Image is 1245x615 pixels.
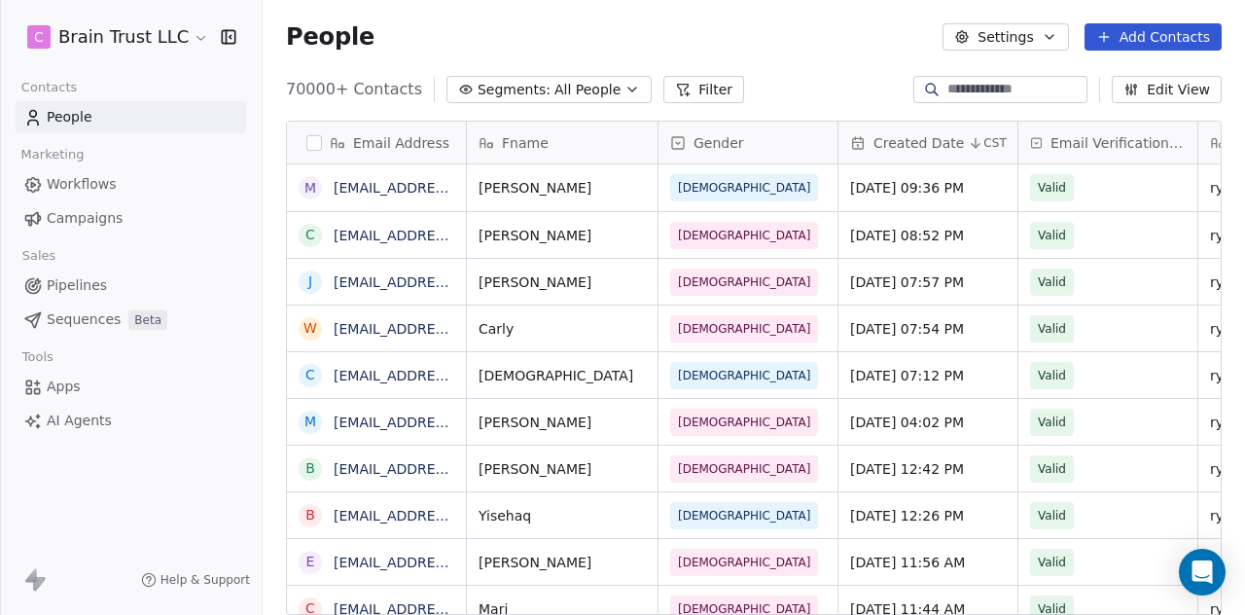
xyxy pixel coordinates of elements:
span: Pipelines [47,275,107,296]
div: Gender [658,122,837,163]
span: Valid [1038,319,1066,339]
span: Valid [1038,506,1066,525]
span: Email Address [353,133,449,153]
span: [DATE] 08:52 PM [850,226,1006,245]
span: Yisehaq [479,506,646,525]
div: c [305,225,315,245]
a: Apps [16,371,246,403]
div: Email Address [287,122,466,163]
span: 70000+ Contacts [286,78,422,101]
span: [DEMOGRAPHIC_DATA] [678,319,810,339]
span: Segments: [478,80,551,100]
div: m [304,412,316,432]
span: Beta [128,310,167,330]
span: AI Agents [47,411,112,431]
span: People [47,107,92,127]
a: Pipelines [16,270,246,302]
div: b [305,458,315,479]
span: [DATE] 07:12 PM [850,366,1006,385]
a: [EMAIL_ADDRESS][DOMAIN_NAME] [334,180,572,196]
a: [EMAIL_ADDRESS][DOMAIN_NAME] [334,321,572,337]
span: [PERSON_NAME] [479,413,646,432]
div: e [306,552,315,572]
span: [PERSON_NAME] [479,553,646,572]
span: [DATE] 07:57 PM [850,272,1006,292]
span: [PERSON_NAME] [479,178,646,198]
span: Marketing [13,140,92,169]
span: [DATE] 04:02 PM [850,413,1006,432]
span: C [34,27,44,47]
span: Valid [1038,459,1066,479]
a: [EMAIL_ADDRESS][PERSON_NAME][DOMAIN_NAME] [334,555,685,570]
span: [DATE] 12:42 PM [850,459,1006,479]
span: Campaigns [47,208,123,229]
span: [DEMOGRAPHIC_DATA] [678,226,810,245]
span: [DEMOGRAPHIC_DATA] [678,459,810,479]
span: Valid [1038,272,1066,292]
span: [DATE] 11:56 AM [850,553,1006,572]
span: Valid [1038,413,1066,432]
div: Fname [467,122,658,163]
button: Edit View [1112,76,1222,103]
span: CST [983,135,1006,151]
span: People [286,22,374,52]
span: Tools [14,343,61,372]
a: SequencesBeta [16,304,246,336]
button: Filter [663,76,744,103]
span: [DEMOGRAPHIC_DATA] [678,178,810,198]
span: [PERSON_NAME] [479,272,646,292]
span: Sequences [47,309,121,330]
span: [DATE] 09:36 PM [850,178,1006,198]
span: All People [554,80,621,100]
span: Workflows [47,174,117,195]
a: [EMAIL_ADDRESS][DOMAIN_NAME] [334,461,572,477]
a: [EMAIL_ADDRESS][DOMAIN_NAME] [334,228,572,243]
button: Settings [943,23,1068,51]
a: Campaigns [16,202,246,235]
a: People [16,101,246,133]
div: M [304,178,316,199]
a: [EMAIL_ADDRESS][DOMAIN_NAME] [334,274,572,290]
span: Help & Support [160,572,250,588]
button: Add Contacts [1085,23,1222,51]
span: Contacts [13,73,86,102]
span: Valid [1038,553,1066,572]
a: [EMAIL_ADDRESS][DOMAIN_NAME] [334,415,572,430]
span: [DEMOGRAPHIC_DATA] [479,366,646,385]
span: Valid [1038,178,1066,198]
span: [DEMOGRAPHIC_DATA] [678,272,810,292]
span: [DEMOGRAPHIC_DATA] [678,366,810,385]
div: b [305,505,315,525]
div: W [303,318,317,339]
div: Created DateCST [838,122,1017,163]
div: Email Verification Status [1018,122,1197,163]
button: CBrain Trust LLC [23,20,207,54]
span: [DEMOGRAPHIC_DATA] [678,506,810,525]
span: Carly [479,319,646,339]
a: AI Agents [16,405,246,437]
a: Help & Support [141,572,250,588]
span: Sales [14,241,64,271]
div: j [308,271,312,292]
span: [DEMOGRAPHIC_DATA] [678,413,810,432]
span: Apps [47,377,81,397]
span: Valid [1038,226,1066,245]
span: Brain Trust LLC [58,24,189,50]
div: c [305,365,315,385]
span: [DATE] 07:54 PM [850,319,1006,339]
span: [PERSON_NAME] [479,459,646,479]
a: Workflows [16,168,246,200]
span: Created Date [873,133,964,153]
span: [DEMOGRAPHIC_DATA] [678,553,810,572]
a: [EMAIL_ADDRESS][DOMAIN_NAME] [334,368,572,383]
span: Gender [694,133,744,153]
span: [PERSON_NAME] [479,226,646,245]
a: [EMAIL_ADDRESS][DOMAIN_NAME] [334,508,572,524]
span: Email Verification Status [1050,133,1186,153]
span: Fname [502,133,549,153]
span: [DATE] 12:26 PM [850,506,1006,525]
div: Open Intercom Messenger [1179,549,1226,596]
span: Valid [1038,366,1066,385]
